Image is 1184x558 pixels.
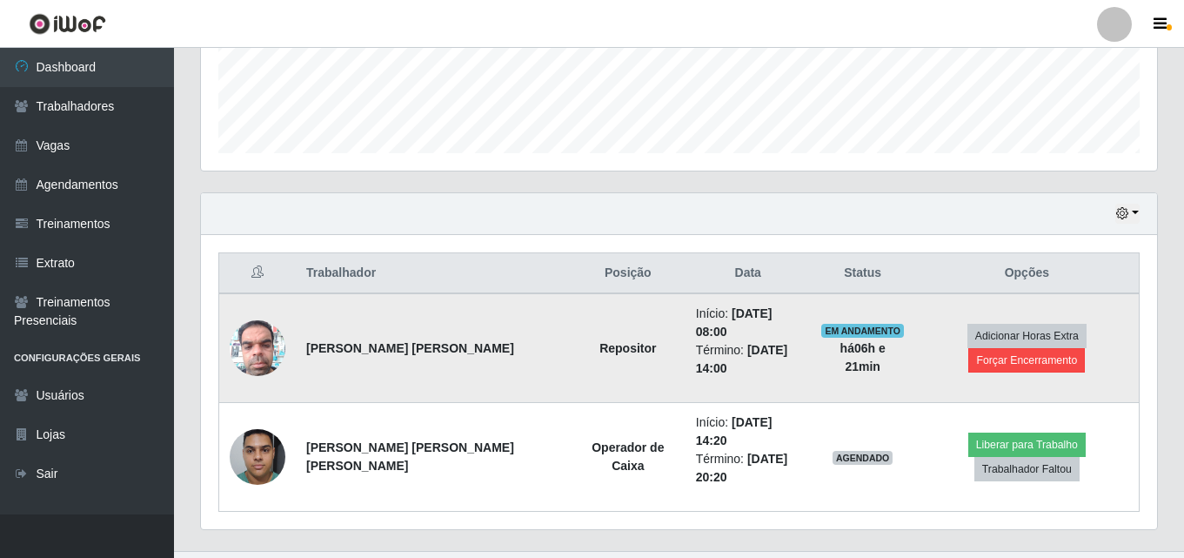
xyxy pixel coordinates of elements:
th: Trabalhador [296,253,571,294]
strong: [PERSON_NAME] [PERSON_NAME] [PERSON_NAME] [306,440,514,473]
strong: [PERSON_NAME] [PERSON_NAME] [306,341,514,355]
span: EM ANDAMENTO [821,324,904,338]
strong: Operador de Caixa [592,440,664,473]
img: 1738540526500.jpeg [230,420,285,494]
img: 1749903352481.jpeg [230,311,285,385]
li: Início: [696,413,800,450]
li: Término: [696,450,800,487]
time: [DATE] 08:00 [696,306,773,339]
button: Liberar para Trabalho [968,433,1086,457]
li: Início: [696,305,800,341]
th: Opções [915,253,1140,294]
button: Forçar Encerramento [968,348,1085,373]
img: CoreUI Logo [29,13,106,35]
li: Término: [696,341,800,378]
th: Posição [571,253,686,294]
th: Data [686,253,811,294]
time: [DATE] 14:20 [696,415,773,447]
button: Adicionar Horas Extra [967,324,1087,348]
button: Trabalhador Faltou [974,457,1080,481]
span: AGENDADO [833,451,893,465]
strong: há 06 h e 21 min [840,341,886,373]
strong: Repositor [599,341,656,355]
th: Status [811,253,915,294]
